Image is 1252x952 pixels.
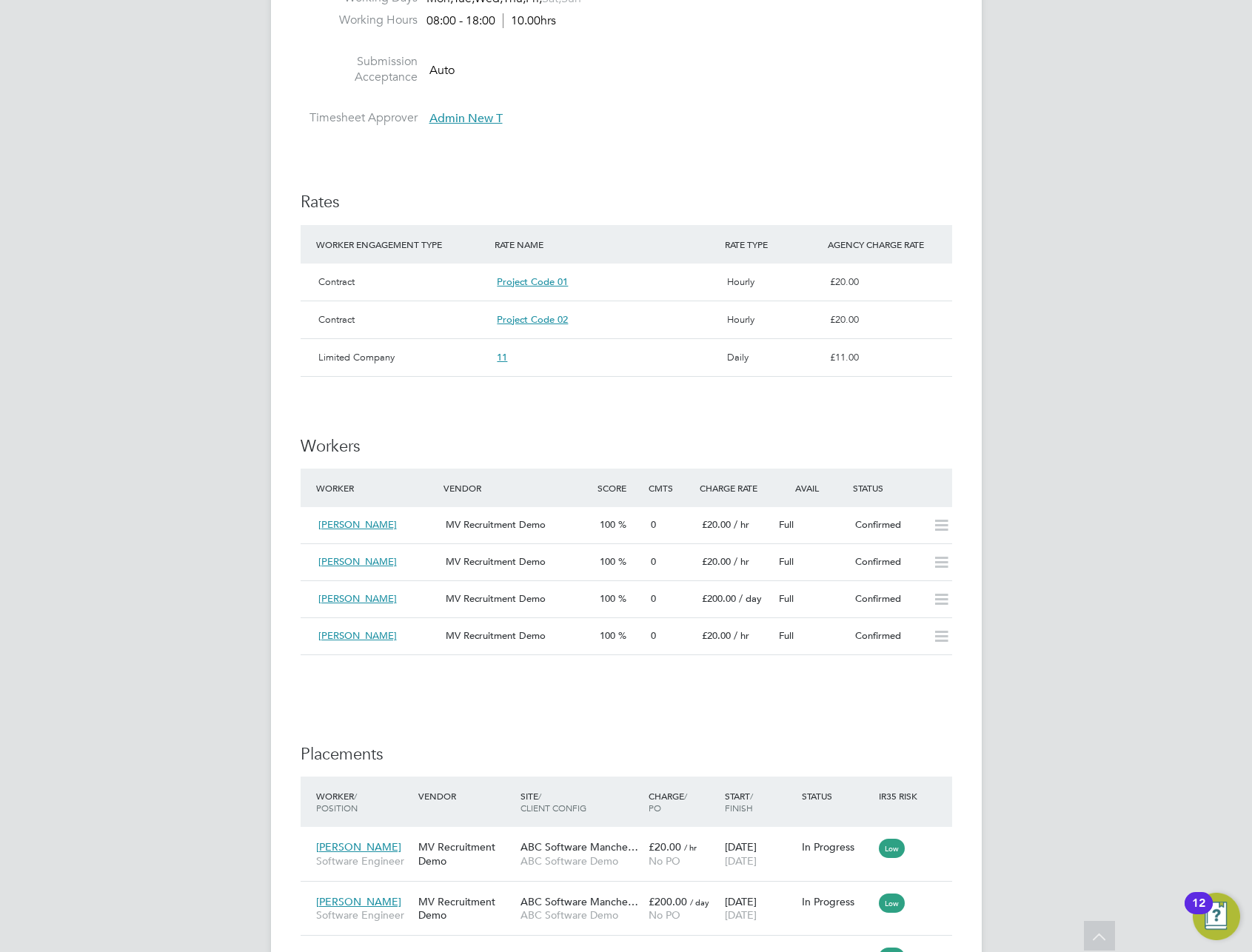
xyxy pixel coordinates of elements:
[312,269,492,295] div: Contract
[702,629,731,642] span: £20.00
[301,436,952,457] h3: Workers
[497,275,568,288] span: Project Code 01
[651,518,656,531] span: 0
[429,62,455,77] span: Auto
[734,629,749,642] span: / hr
[702,592,736,605] span: £200.00
[316,840,401,854] span: [PERSON_NAME]
[600,518,615,531] span: 100
[824,307,952,332] div: £20.00
[849,624,926,648] div: Confirmed
[312,307,492,332] div: Contract
[301,744,952,765] h3: Placements
[721,782,798,821] div: Start
[426,13,556,29] div: 08:00 - 18:00
[875,782,926,809] div: IR35 Risk
[520,840,638,854] span: ABC Software Manche…
[651,555,656,568] span: 0
[734,518,749,531] span: / hr
[849,587,926,611] div: Confirmed
[779,518,794,531] span: Full
[318,555,397,568] span: [PERSON_NAME]
[316,854,411,868] span: Software Engineer
[318,518,397,531] span: [PERSON_NAME]
[415,833,517,874] div: MV Recruitment Demo
[649,790,687,814] span: / PO
[497,351,507,363] span: 11
[824,231,952,258] div: AGENCY CHARGE RATE
[318,592,397,605] span: [PERSON_NAME]
[721,888,798,929] div: [DATE]
[690,896,709,908] span: / day
[849,475,951,501] div: Status
[645,475,696,501] div: Cmts
[446,629,546,642] span: MV Recruitment Demo
[721,307,823,332] div: Hourly
[301,192,952,213] h3: Rates
[600,592,615,605] span: 100
[802,840,871,854] div: In Progress
[802,895,871,908] div: In Progress
[649,840,681,854] span: £20.00
[446,555,546,568] span: MV Recruitment Demo
[739,592,762,605] span: / day
[520,908,641,922] span: ABC Software Demo
[429,111,503,126] span: Admin New T
[734,555,749,568] span: / hr
[773,475,850,501] div: Avail
[1192,903,1205,922] div: 12
[779,555,794,568] span: Full
[312,475,441,501] div: Worker
[312,231,492,258] div: WORKER ENGAGEMENT TYPE
[645,782,722,821] div: Charge
[316,895,401,908] span: [PERSON_NAME]
[517,782,645,821] div: Site
[798,782,875,809] div: Status
[721,231,823,258] div: RATE TYPE
[725,790,753,814] span: / Finish
[721,345,823,370] div: Daily
[503,13,556,28] span: 10.00hrs
[440,475,593,501] div: Vendor
[849,513,926,537] div: Confirmed
[520,854,641,868] span: ABC Software Demo
[725,854,757,868] span: [DATE]
[316,908,411,922] span: Software Engineer
[415,782,517,809] div: Vendor
[651,629,656,642] span: 0
[649,908,680,922] span: No PO
[520,895,638,908] span: ABC Software Manche…
[520,790,586,814] span: / Client Config
[721,269,823,295] div: Hourly
[879,839,905,858] span: Low
[779,629,794,642] span: Full
[301,13,418,28] label: Working Hours
[312,782,415,821] div: Worker
[600,629,615,642] span: 100
[779,592,794,605] span: Full
[301,54,418,85] label: Submission Acceptance
[446,518,546,531] span: MV Recruitment Demo
[491,231,721,258] div: RATE NAME
[312,832,952,845] a: [PERSON_NAME]Software EngineerMV Recruitment DemoABC Software Manche…ABC Software Demo£20.00 / hr...
[824,345,952,370] div: £11.00
[497,313,568,326] span: Project Code 02
[446,592,546,605] span: MV Recruitment Demo
[849,550,926,574] div: Confirmed
[702,518,731,531] span: £20.00
[301,110,418,126] label: Timesheet Approver
[316,790,358,814] span: / Position
[721,833,798,874] div: [DATE]
[649,895,687,908] span: £200.00
[415,888,517,929] div: MV Recruitment Demo
[649,854,680,868] span: No PO
[651,592,656,605] span: 0
[312,887,952,899] a: [PERSON_NAME]Software EngineerMV Recruitment DemoABC Software Manche…ABC Software Demo£200.00 / d...
[1193,893,1240,940] button: Open Resource Center, 12 new notifications
[879,894,905,913] span: Low
[594,475,645,501] div: Score
[824,269,952,295] div: £20.00
[318,629,397,642] span: [PERSON_NAME]
[600,555,615,568] span: 100
[312,345,492,370] div: Limited Company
